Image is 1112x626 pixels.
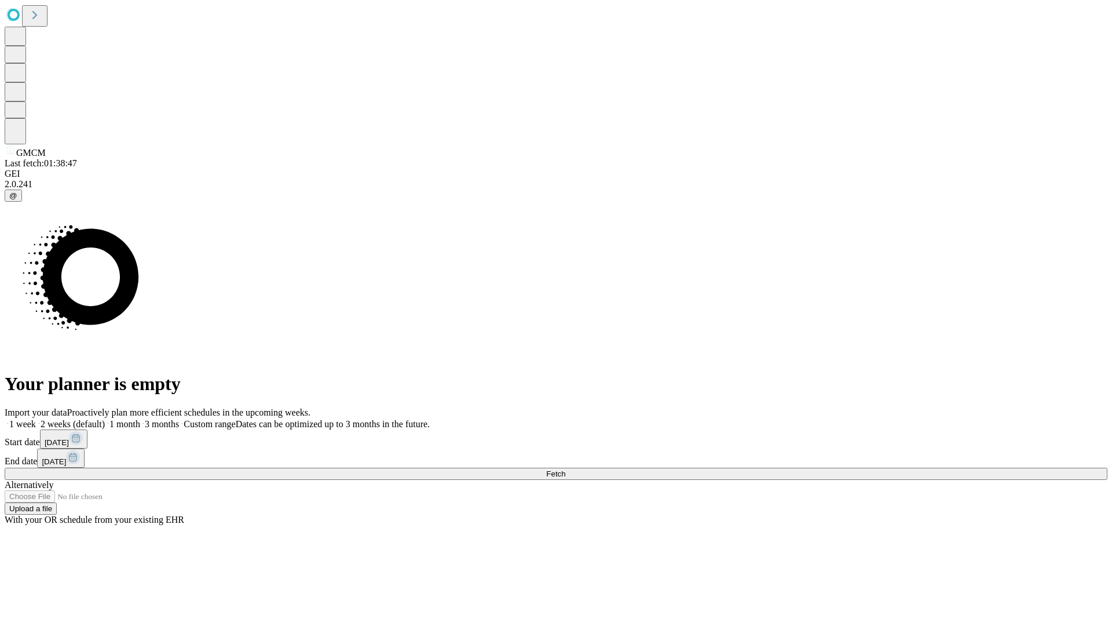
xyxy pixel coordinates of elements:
[5,468,1107,480] button: Fetch
[5,169,1107,179] div: GEI
[40,430,87,449] button: [DATE]
[5,179,1107,190] div: 2.0.241
[45,438,69,447] span: [DATE]
[5,515,184,525] span: With your OR schedule from your existing EHR
[184,419,235,429] span: Custom range
[145,419,179,429] span: 3 months
[5,407,67,417] span: Import your data
[5,480,53,490] span: Alternatively
[5,449,1107,468] div: End date
[9,419,36,429] span: 1 week
[109,419,140,429] span: 1 month
[16,148,46,158] span: GMCM
[5,430,1107,449] div: Start date
[42,457,66,466] span: [DATE]
[9,191,17,200] span: @
[546,469,565,478] span: Fetch
[5,190,22,202] button: @
[5,503,57,515] button: Upload a file
[41,419,105,429] span: 2 weeks (default)
[67,407,310,417] span: Proactively plan more efficient schedules in the upcoming weeks.
[5,158,77,168] span: Last fetch: 01:38:47
[37,449,85,468] button: [DATE]
[5,373,1107,395] h1: Your planner is empty
[236,419,430,429] span: Dates can be optimized up to 3 months in the future.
